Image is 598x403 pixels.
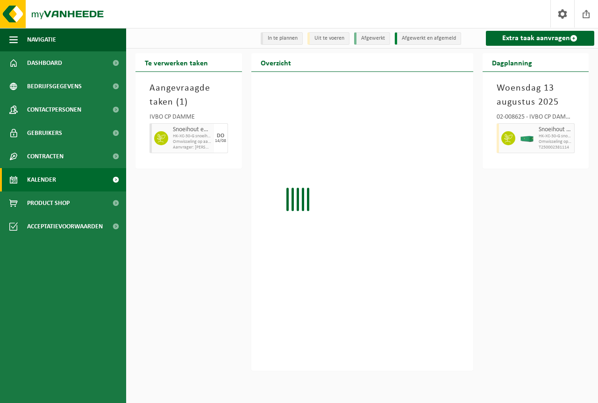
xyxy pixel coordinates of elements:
[27,51,62,75] span: Dashboard
[251,53,300,71] h2: Overzicht
[173,126,212,134] span: Snoeihout en groenafval Ø < 12 cm
[539,145,572,150] span: T250002381114
[497,114,575,123] div: 02-008625 - IVBO CP DAMME - MOERKERKE
[539,126,572,134] span: Snoeihout en groenafval Ø < 12 cm
[27,98,81,121] span: Contactpersonen
[215,139,226,143] div: 14/08
[179,98,185,107] span: 1
[217,133,224,139] div: DO
[27,75,82,98] span: Bedrijfsgegevens
[307,32,349,45] li: Uit te voeren
[539,134,572,139] span: HK-XC-30-G snoeihout en groenafval Ø < 12 cm
[27,145,64,168] span: Contracten
[520,135,534,142] img: HK-XC-30-GN-00
[173,145,212,150] span: Aanvrager: [PERSON_NAME]
[539,139,572,145] span: Omwisseling op aanvraag
[27,215,103,238] span: Acceptatievoorwaarden
[27,28,56,51] span: Navigatie
[486,31,595,46] a: Extra taak aanvragen
[173,139,212,145] span: Omwisseling op aanvraag
[27,191,70,215] span: Product Shop
[395,32,461,45] li: Afgewerkt en afgemeld
[149,81,228,109] h3: Aangevraagde taken ( )
[27,121,62,145] span: Gebruikers
[27,168,56,191] span: Kalender
[173,134,212,139] span: HK-XC-30-G snoeihout en groenafval Ø < 12 cm
[261,32,303,45] li: In te plannen
[149,114,228,123] div: IVBO CP DAMME
[354,32,390,45] li: Afgewerkt
[483,53,541,71] h2: Dagplanning
[497,81,575,109] h3: Woensdag 13 augustus 2025
[135,53,217,71] h2: Te verwerken taken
